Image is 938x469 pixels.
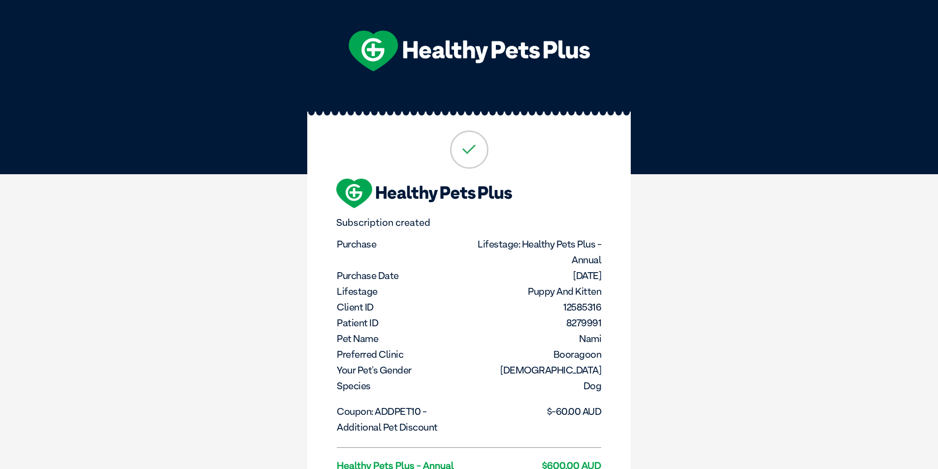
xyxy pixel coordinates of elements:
[337,299,468,315] dt: Client ID
[337,268,468,283] dt: Purchase Date
[470,331,602,346] dd: Nami
[470,404,602,419] dd: $-60.00 AUD
[336,179,512,208] img: hpp-logo
[336,217,602,228] p: Subscription created
[470,268,602,283] dd: [DATE]
[337,378,468,394] dt: Species
[470,236,602,268] dd: Lifestage: Healthy Pets Plus - Annual
[470,346,602,362] dd: Booragoon
[337,362,468,378] dt: Your pet's gender
[349,31,590,71] img: hpp-logo-landscape-green-white.png
[337,331,468,346] dt: Pet Name
[470,283,602,299] dd: Puppy and Kitten
[337,346,468,362] dt: Preferred Clinic
[337,404,468,435] dt: Coupon: ADDPET10 - Additional pet discount
[470,362,602,378] dd: [DEMOGRAPHIC_DATA]
[470,378,602,394] dd: Dog
[470,315,602,331] dd: 8279991
[337,283,468,299] dt: Lifestage
[337,236,468,252] dt: Purchase
[470,299,602,315] dd: 12585316
[337,315,468,331] dt: Patient ID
